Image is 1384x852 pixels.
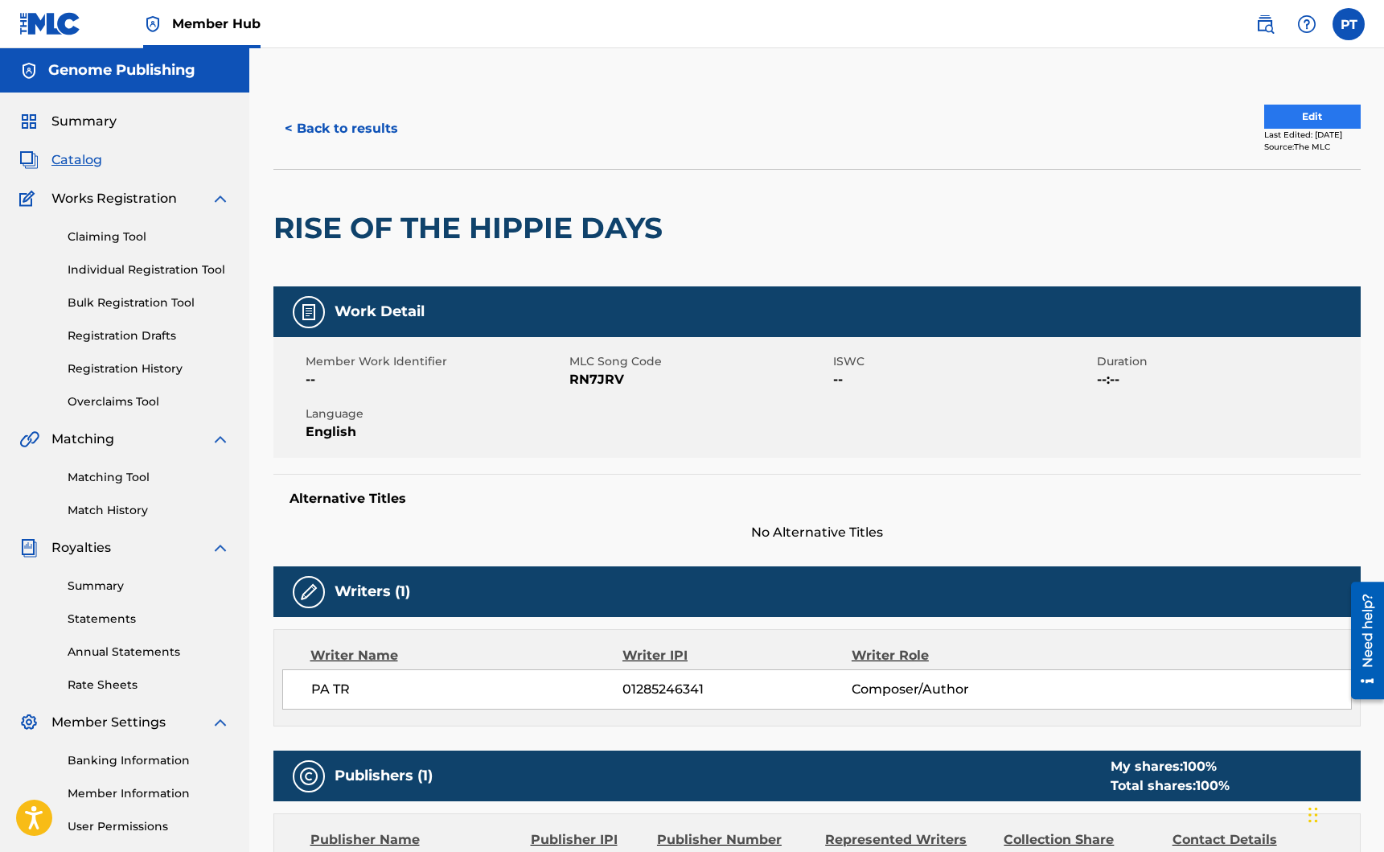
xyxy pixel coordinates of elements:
[306,353,565,370] span: Member Work Identifier
[657,830,813,850] div: Publisher Number
[273,210,671,246] h2: RISE OF THE HIPPIE DAYS
[335,767,433,785] h5: Publishers (1)
[273,523,1361,542] span: No Alternative Titles
[1264,105,1361,129] button: Edit
[299,582,318,602] img: Writers
[1097,370,1357,389] span: --:--
[335,303,425,321] h5: Work Detail
[1249,8,1281,40] a: Public Search
[1308,791,1318,839] div: Drag
[1255,14,1275,34] img: search
[19,713,39,732] img: Member Settings
[306,370,565,389] span: --
[68,228,230,245] a: Claiming Tool
[833,370,1093,389] span: --
[622,680,851,699] span: 01285246341
[306,422,565,442] span: English
[1333,8,1365,40] div: User Menu
[273,109,409,149] button: < Back to results
[68,261,230,278] a: Individual Registration Tool
[310,646,623,665] div: Writer Name
[68,578,230,595] a: Summary
[1183,759,1217,774] span: 100 %
[1111,776,1230,796] div: Total shares:
[19,430,39,449] img: Matching
[299,767,318,786] img: Publishers
[1291,8,1323,40] div: Help
[1004,830,1160,850] div: Collection Share
[1297,14,1316,34] img: help
[833,353,1093,370] span: ISWC
[68,818,230,835] a: User Permissions
[622,646,852,665] div: Writer IPI
[68,502,230,519] a: Match History
[48,61,195,80] h5: Genome Publishing
[68,294,230,311] a: Bulk Registration Tool
[68,677,230,694] a: Rate Sheets
[68,393,230,410] a: Overclaims Tool
[852,646,1060,665] div: Writer Role
[68,469,230,486] a: Matching Tool
[211,430,230,449] img: expand
[51,713,166,732] span: Member Settings
[1264,129,1361,141] div: Last Edited: [DATE]
[68,752,230,769] a: Banking Information
[1111,757,1230,776] div: My shares:
[143,14,162,34] img: Top Rightsholder
[1339,574,1384,708] iframe: Resource Center
[19,538,39,558] img: Royalties
[310,830,519,850] div: Publisher Name
[531,830,645,850] div: Publisher IPI
[68,360,230,377] a: Registration History
[68,644,230,661] a: Annual Statements
[19,189,40,208] img: Works Registration
[335,582,410,601] h5: Writers (1)
[290,491,1345,507] h5: Alternative Titles
[1097,353,1357,370] span: Duration
[569,353,829,370] span: MLC Song Code
[19,150,102,170] a: CatalogCatalog
[852,680,1060,699] span: Composer/Author
[51,189,177,208] span: Works Registration
[311,680,623,699] span: PA TR
[211,538,230,558] img: expand
[569,370,829,389] span: RN7JRV
[68,785,230,802] a: Member Information
[825,830,992,850] div: Represented Writers
[51,538,111,558] span: Royalties
[1172,830,1329,850] div: Contact Details
[19,150,39,170] img: Catalog
[211,189,230,208] img: expand
[211,713,230,732] img: expand
[68,611,230,628] a: Statements
[68,327,230,344] a: Registration Drafts
[306,405,565,422] span: Language
[1304,775,1384,852] iframe: Chat Widget
[51,112,117,131] span: Summary
[172,14,261,33] span: Member Hub
[1264,141,1361,153] div: Source: The MLC
[19,112,39,131] img: Summary
[19,112,117,131] a: SummarySummary
[51,430,114,449] span: Matching
[51,150,102,170] span: Catalog
[19,61,39,80] img: Accounts
[1196,778,1230,793] span: 100 %
[19,12,81,35] img: MLC Logo
[299,303,318,322] img: Work Detail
